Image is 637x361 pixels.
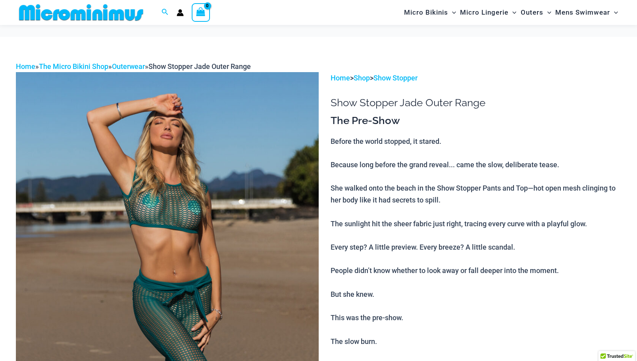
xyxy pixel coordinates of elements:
span: Micro Bikinis [404,2,448,23]
span: Menu Toggle [610,2,618,23]
span: Show Stopper Jade Outer Range [148,62,251,71]
span: Menu Toggle [543,2,551,23]
a: Mens SwimwearMenu ToggleMenu Toggle [553,2,620,23]
h3: The Pre-Show [331,114,621,128]
span: Menu Toggle [448,2,456,23]
a: Show Stopper [373,74,418,82]
a: OutersMenu ToggleMenu Toggle [519,2,553,23]
img: MM SHOP LOGO FLAT [16,4,146,21]
h1: Show Stopper Jade Outer Range [331,97,621,109]
span: Micro Lingerie [460,2,508,23]
a: Home [16,62,35,71]
span: Menu Toggle [508,2,516,23]
a: Home [331,74,350,82]
a: View Shopping Cart, empty [192,3,210,21]
a: Shop [354,74,370,82]
p: > > [331,72,621,84]
a: The Micro Bikini Shop [39,62,108,71]
a: Micro BikinisMenu ToggleMenu Toggle [402,2,458,23]
a: Account icon link [177,9,184,16]
nav: Site Navigation [401,1,621,24]
a: Search icon link [162,8,169,17]
a: Outerwear [112,62,145,71]
a: Micro LingerieMenu ToggleMenu Toggle [458,2,518,23]
span: Outers [521,2,543,23]
span: » » » [16,62,251,71]
span: Mens Swimwear [555,2,610,23]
